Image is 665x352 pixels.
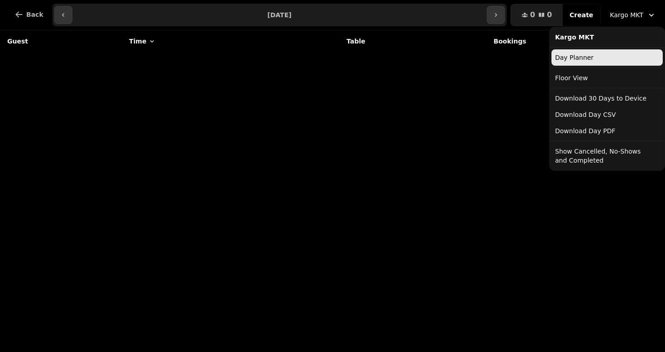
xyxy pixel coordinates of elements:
[551,123,663,139] button: Download Day PDF
[610,10,643,19] span: Kargo MKT
[604,7,661,23] button: Kargo MKT
[549,27,665,171] div: Kargo MKT
[551,106,663,123] button: Download Day CSV
[551,49,663,66] a: Day Planner
[551,70,663,86] a: Floor View
[551,143,663,169] button: Show Cancelled, No-Shows and Completed
[551,90,663,106] button: Download 30 Days to Device
[551,29,663,45] div: Kargo MKT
